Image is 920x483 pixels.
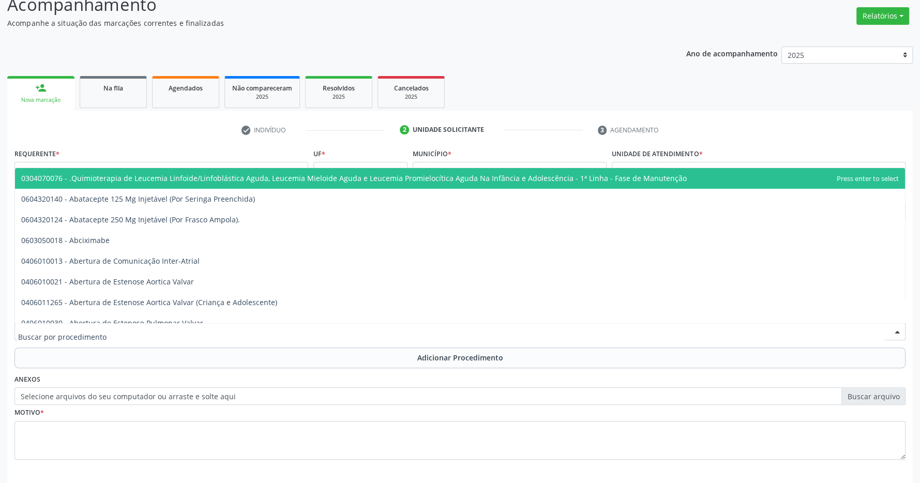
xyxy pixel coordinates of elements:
span: 0406010030 - Abertura de Estenose Pulmonar Valvar [21,318,203,328]
p: Acompanhe a situação das marcações correntes e finalizadas [7,18,641,28]
span: Médico(a) [18,165,287,176]
span: Agendados [169,84,203,93]
button: Adicionar Procedimento [14,348,906,368]
span: Adicionar Procedimento [417,352,503,363]
div: 2 [400,125,409,134]
label: Unidade de atendimento [612,146,702,162]
span: 0604320140 - Abatacepte 125 Mg Injetável (Por Seringa Preenchida) [21,194,255,204]
div: person_add [35,82,47,94]
label: Anexos [14,372,40,388]
span: Na fila [103,84,123,93]
input: Buscar por procedimento [18,326,884,347]
span: 0406011265 - Abertura de Estenose Aortica Valvar (Criança e Adolescente) [21,297,277,307]
span: Não compareceram [232,84,292,93]
span: 0406010021 - Abertura de Estenose Aortica Valvar [21,277,194,286]
div: Nova marcação [14,96,67,104]
span: AL [317,165,387,176]
div: 2025 [313,93,365,101]
div: 2025 [385,93,437,101]
span: 0406010013 - Abertura de Comunicação Inter-Atrial [21,256,200,266]
span: 2010860 Usf 04 C S Climerio W Sarmento [615,165,884,176]
div: 2025 [232,93,292,101]
label: Requerente [14,146,59,162]
span: 0304070076 - .Quimioterapia de Leucemia Linfoide/Linfoblástica Aguda, Leucemia Mieloide Aguda e L... [21,173,687,183]
span: 0604320124 - Abatacepte 250 Mg Injetável (Por Frasco Ampola). [21,215,240,224]
span: Cancelados [394,84,429,93]
label: Motivo [14,405,44,421]
button: Relatórios [856,7,909,25]
label: UF [313,146,325,162]
label: Município [413,146,451,162]
div: Unidade solicitante [413,125,484,134]
span: 0603050018 - Abciximabe [21,235,110,245]
span: Flexeiras [416,165,585,176]
p: Ano de acompanhamento [686,47,778,59]
span: Resolvidos [323,84,355,93]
